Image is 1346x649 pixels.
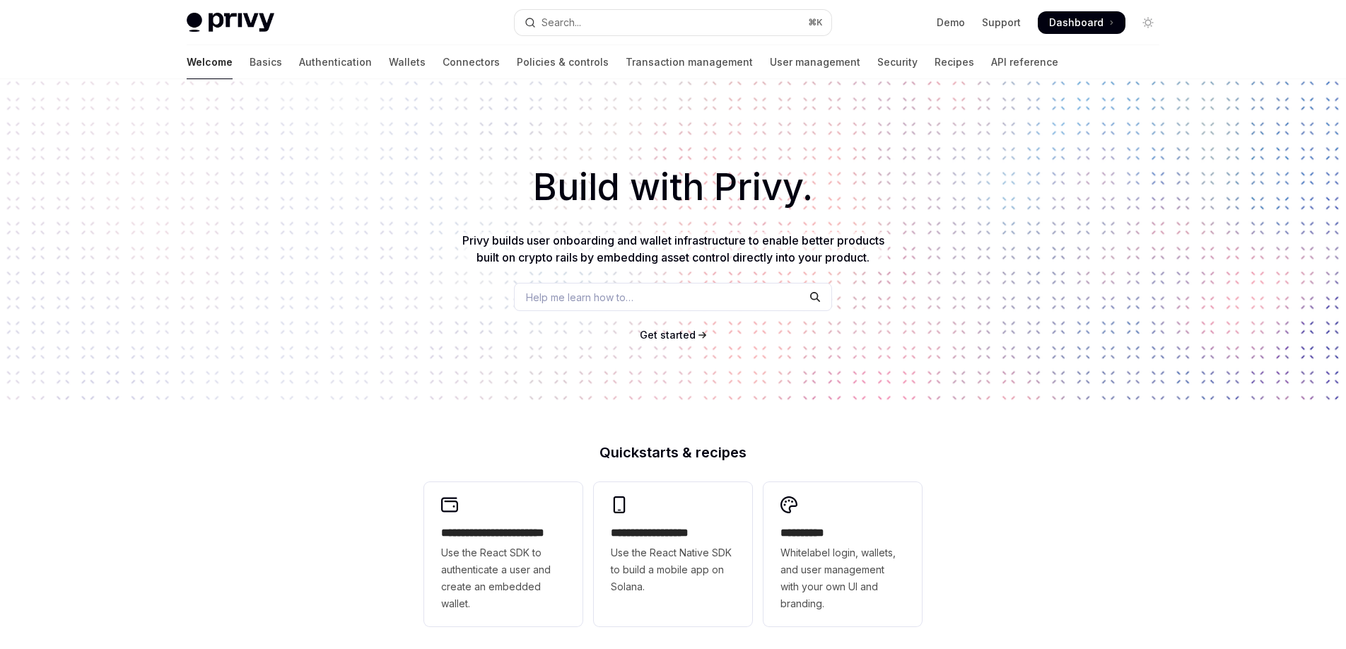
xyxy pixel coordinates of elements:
[1137,11,1159,34] button: Toggle dark mode
[1038,11,1125,34] a: Dashboard
[23,160,1323,215] h1: Build with Privy.
[982,16,1021,30] a: Support
[780,544,905,612] span: Whitelabel login, wallets, and user management with your own UI and branding.
[877,45,918,79] a: Security
[299,45,372,79] a: Authentication
[526,290,633,305] span: Help me learn how to…
[515,10,831,35] button: Open search
[935,45,974,79] a: Recipes
[424,445,922,460] h2: Quickstarts & recipes
[611,544,735,595] span: Use the React Native SDK to build a mobile app on Solana.
[808,17,823,28] span: ⌘ K
[640,329,696,341] span: Get started
[937,16,965,30] a: Demo
[441,544,566,612] span: Use the React SDK to authenticate a user and create an embedded wallet.
[991,45,1058,79] a: API reference
[640,328,696,342] a: Get started
[517,45,609,79] a: Policies & controls
[250,45,282,79] a: Basics
[1049,16,1104,30] span: Dashboard
[462,233,884,264] span: Privy builds user onboarding and wallet infrastructure to enable better products built on crypto ...
[770,45,860,79] a: User management
[763,482,922,626] a: **** *****Whitelabel login, wallets, and user management with your own UI and branding.
[187,13,274,33] img: light logo
[443,45,500,79] a: Connectors
[542,14,581,31] div: Search...
[389,45,426,79] a: Wallets
[187,45,233,79] a: Welcome
[626,45,753,79] a: Transaction management
[594,482,752,626] a: **** **** **** ***Use the React Native SDK to build a mobile app on Solana.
